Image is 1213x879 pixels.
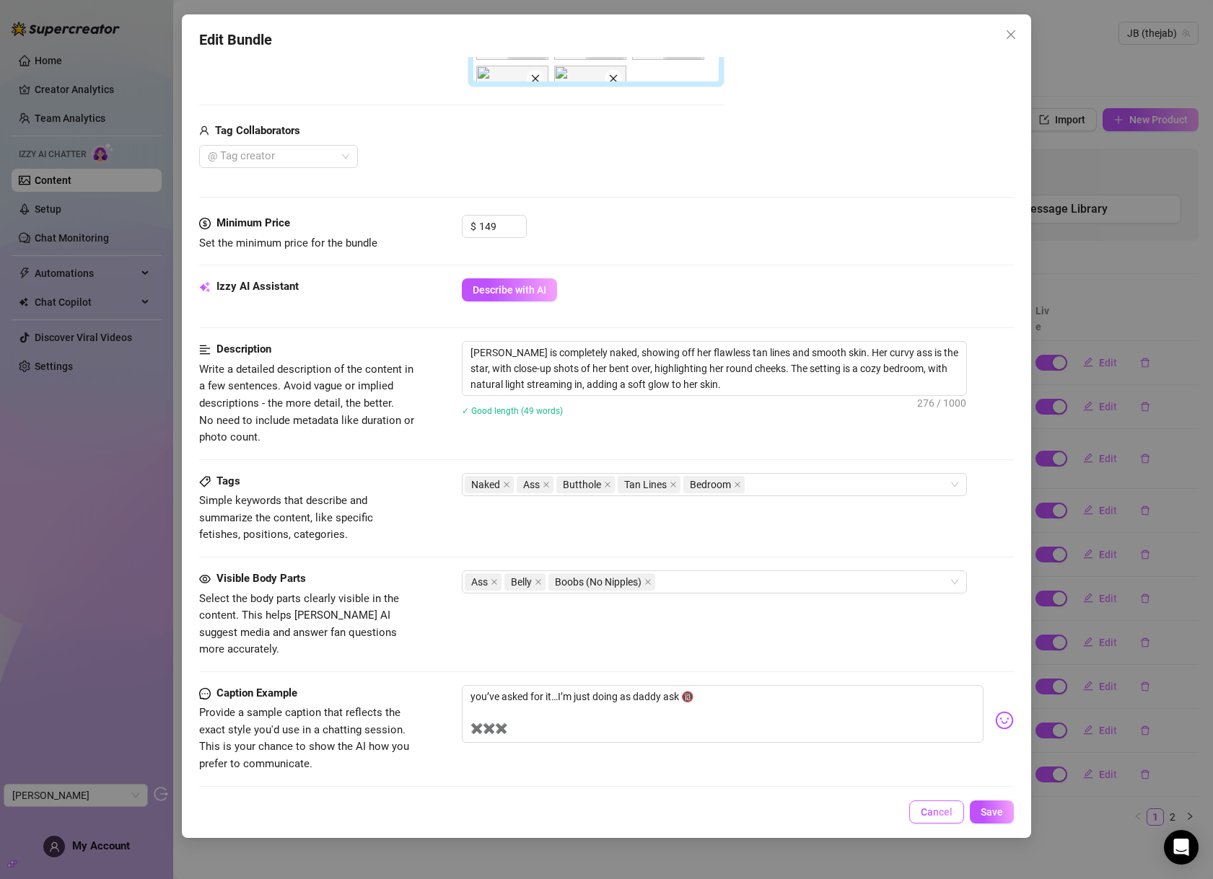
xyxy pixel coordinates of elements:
span: Select the body parts clearly visible in the content. This helps [PERSON_NAME] AI suggest media a... [199,592,399,656]
span: message [199,685,211,702]
span: tag [199,476,211,487]
span: Ass [465,573,502,591]
span: Edit Bundle [199,29,272,51]
span: close [604,481,611,488]
textarea: you’ve asked for it…I’m just doing as daddy ask 🔞 ✖️✖️✖️ [462,685,984,743]
span: close [503,481,510,488]
span: Ass [523,477,540,492]
span: Close [999,29,1022,40]
span: close [535,578,542,586]
span: Butthole [556,476,615,493]
span: Belly [511,574,532,590]
strong: Izzy AI Assistant [216,280,299,293]
span: Tan Lines [624,477,667,492]
span: eye [199,573,211,585]
span: Set the minimum price for the bundle [199,237,377,249]
span: Bedroom [683,476,745,493]
span: Naked [471,477,500,492]
strong: Minimum Price [216,216,290,229]
span: Tan Lines [618,476,680,493]
span: align-left [199,341,211,358]
span: close [608,74,618,84]
span: close [491,578,498,586]
span: Boobs (No Nipples) [548,573,655,591]
button: Close [999,23,1022,46]
span: Describe with AI [473,284,546,296]
span: close [670,481,677,488]
span: close [1005,29,1017,40]
div: Open Intercom Messenger [1164,830,1199,865]
span: Provide a sample caption that reflects the exact style you'd use in a chatting session. This is y... [199,706,409,770]
button: Describe with AI [462,278,557,301]
span: close [530,74,540,84]
span: Ass [517,476,553,493]
span: ✓ Good length (49 words) [462,406,563,416]
span: Butthole [563,477,601,492]
span: close [734,481,741,488]
span: Bedroom [690,477,731,492]
button: Save [970,800,1014,823]
span: Naked [465,476,514,493]
span: Write a detailed description of the content in a few sentences. Avoid vague or implied descriptio... [199,363,414,443]
button: Cancel [909,800,964,823]
span: Ass [471,574,488,590]
span: Save [981,806,1003,818]
strong: Caption Example [216,686,297,699]
span: Cancel [921,806,953,818]
span: Boobs (No Nipples) [555,574,641,590]
span: user [199,123,209,140]
img: svg%3e [995,711,1014,730]
strong: Tags [216,474,240,487]
strong: Description [216,343,271,355]
img: media [554,66,626,138]
span: Simple keywords that describe and summarize the content, like specific fetishes, positions, categ... [199,494,373,541]
img: media [476,66,548,138]
span: close [644,578,652,586]
strong: Tag Collaborators [215,124,300,137]
strong: Visible Body Parts [216,572,306,585]
textarea: [PERSON_NAME] is completely naked, showing off her flawless tan lines and smooth skin. Her curvy ... [463,342,966,395]
span: close [543,481,550,488]
span: Belly [504,573,546,591]
span: dollar [199,215,211,232]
